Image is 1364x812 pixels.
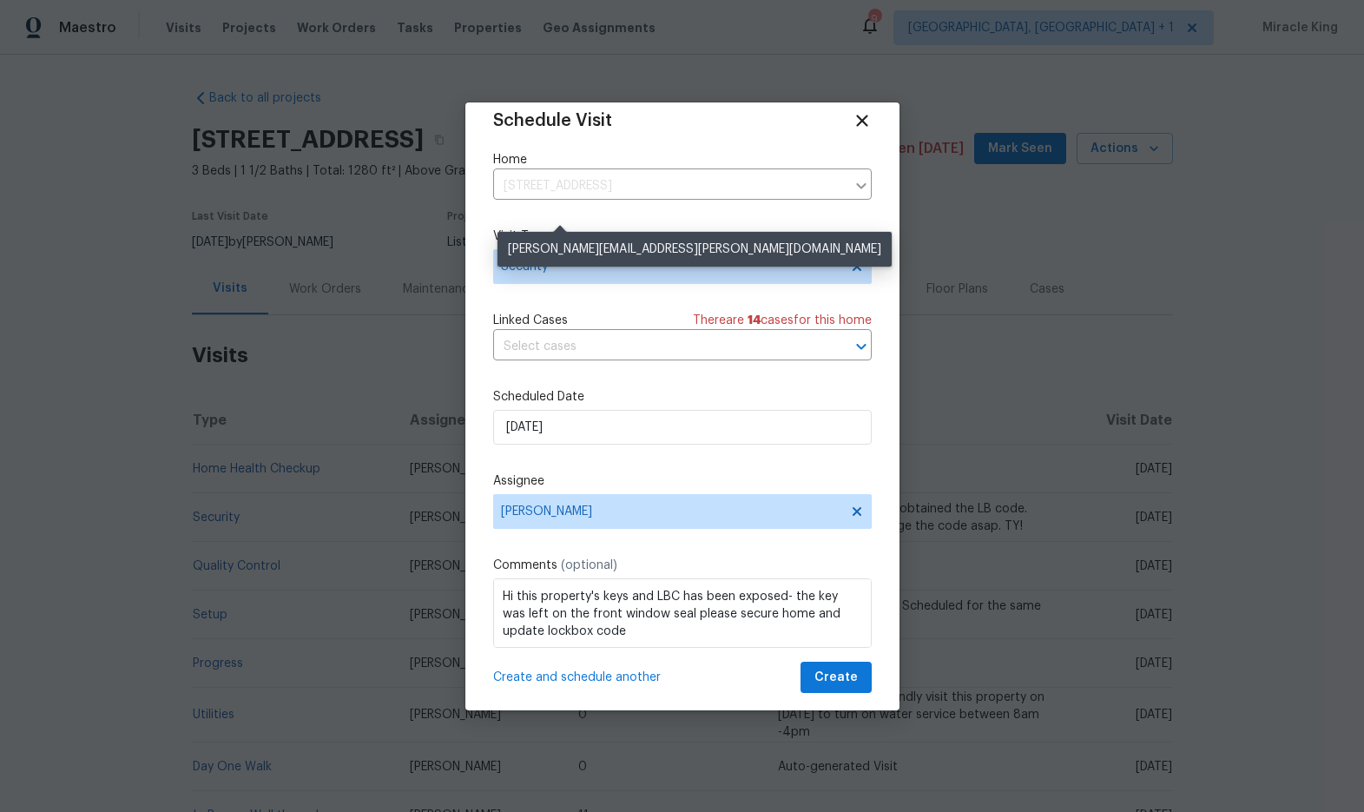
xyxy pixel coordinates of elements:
[493,333,823,360] input: Select cases
[501,505,841,518] span: [PERSON_NAME]
[748,314,761,327] span: 14
[693,312,872,329] span: There are case s for this home
[853,111,872,130] span: Close
[493,410,872,445] input: M/D/YYYY
[561,559,617,571] span: (optional)
[493,669,661,686] span: Create and schedule another
[493,312,568,329] span: Linked Cases
[493,578,872,648] textarea: Hi this property's keys and LBC has been exposed- the key was left on the front window seal pleas...
[814,667,858,689] span: Create
[849,334,873,359] button: Open
[493,557,872,574] label: Comments
[493,112,612,129] span: Schedule Visit
[497,232,892,267] div: [PERSON_NAME][EMAIL_ADDRESS][PERSON_NAME][DOMAIN_NAME]
[493,472,872,490] label: Assignee
[801,662,872,694] button: Create
[493,388,872,406] label: Scheduled Date
[493,228,872,245] label: Visit Type
[493,151,872,168] label: Home
[493,173,846,200] input: Enter in an address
